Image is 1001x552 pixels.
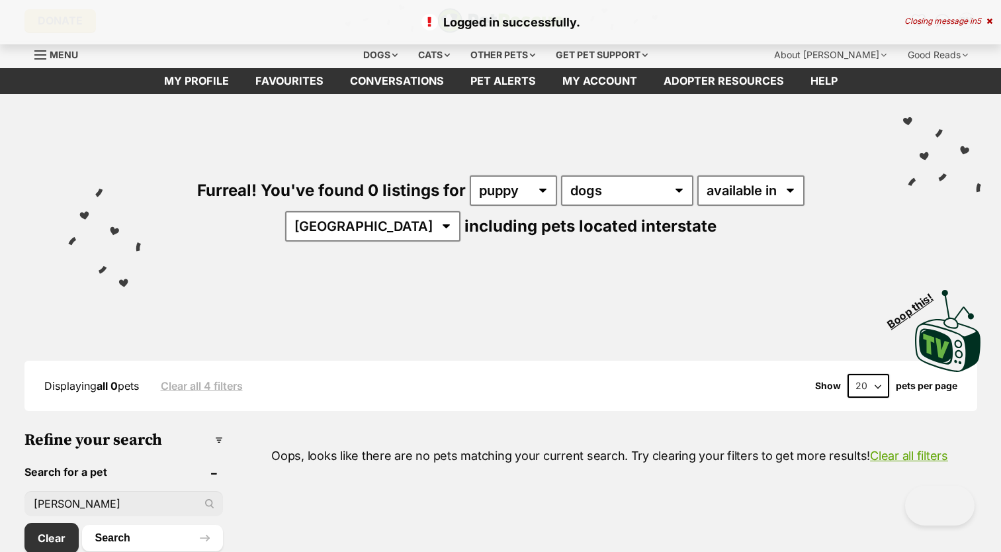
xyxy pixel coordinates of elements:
a: Adopter resources [650,68,797,94]
div: Closing message in [904,17,992,26]
a: Favourites [242,68,337,94]
span: including pets located interstate [464,216,717,236]
input: Toby [24,491,223,516]
div: Dogs [354,42,407,68]
p: Logged in successfully. [13,13,988,31]
div: About [PERSON_NAME] [765,42,896,68]
a: Menu [34,42,87,66]
span: Furreal! You've found 0 listings for [197,181,466,200]
span: Displaying pets [44,379,139,392]
button: Search [82,525,223,551]
img: PetRescue TV logo [915,290,981,372]
a: My account [549,68,650,94]
a: conversations [337,68,457,94]
a: Help [797,68,851,94]
label: pets per page [896,381,957,391]
span: Show [815,381,841,391]
a: Clear all 4 filters [161,380,243,392]
span: Menu [50,49,78,60]
header: Search for a pet [24,466,223,478]
div: Get pet support [546,42,657,68]
iframe: Help Scout Beacon - Open [905,486,975,526]
a: Boop this! [915,278,981,375]
strong: all 0 [97,379,118,392]
span: 5 [977,16,981,26]
a: Pet alerts [457,68,549,94]
div: Other pets [461,42,544,68]
span: Boop this! [885,283,946,330]
h3: Refine your search [24,431,223,449]
div: Cats [409,42,459,68]
div: Good Reads [898,42,977,68]
a: Clear all filters [870,449,948,463]
a: My profile [151,68,242,94]
p: Oops, looks like there are no pets matching your current search. Try clearing your filters to get... [243,447,977,465]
